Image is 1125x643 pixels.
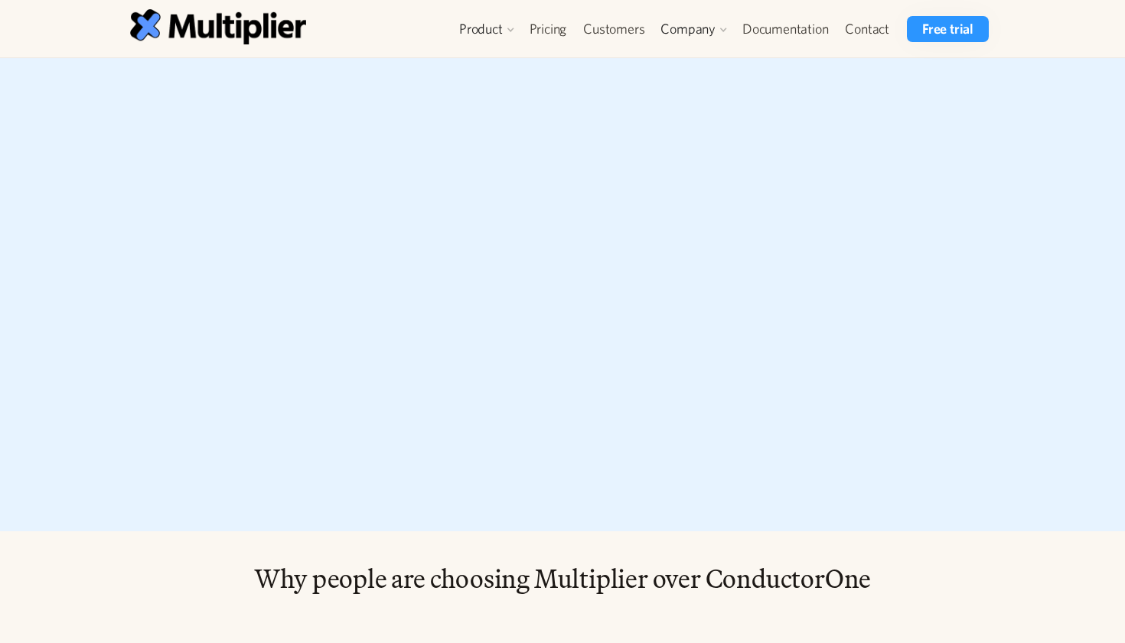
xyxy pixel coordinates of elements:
a: Documentation [734,16,836,42]
div: Product [459,20,503,38]
a: Pricing [521,16,576,42]
div: Product [452,16,521,42]
a: Customers [575,16,653,42]
div: Company [653,16,734,42]
div: Company [660,20,716,38]
a: Contact [836,16,898,42]
a: Free trial [907,16,989,42]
